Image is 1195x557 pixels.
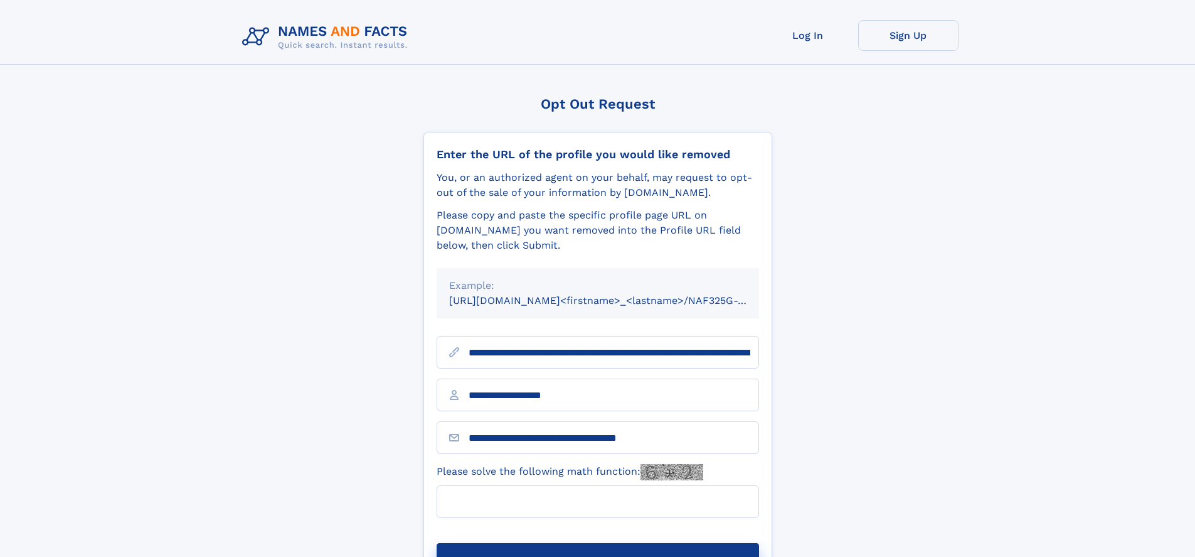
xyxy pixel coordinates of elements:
[437,208,759,253] div: Please copy and paste the specific profile page URL on [DOMAIN_NAME] you want removed into the Pr...
[423,96,772,112] div: Opt Out Request
[437,464,703,480] label: Please solve the following math function:
[237,20,418,54] img: Logo Names and Facts
[437,148,759,161] div: Enter the URL of the profile you would like removed
[758,20,858,51] a: Log In
[449,278,746,293] div: Example:
[858,20,959,51] a: Sign Up
[449,295,783,306] small: [URL][DOMAIN_NAME]<firstname>_<lastname>/NAF325G-xxxxxxxx
[437,170,759,200] div: You, or an authorized agent on your behalf, may request to opt-out of the sale of your informatio...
